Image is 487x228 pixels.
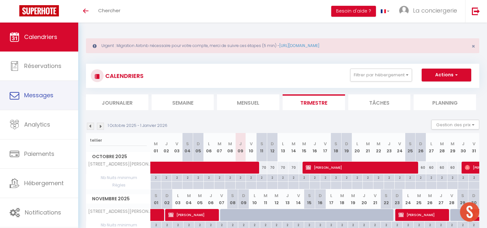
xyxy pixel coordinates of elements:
[227,189,238,209] th: 08
[205,222,216,228] div: 2
[373,133,384,162] th: 22
[413,6,457,14] span: La conciergerie
[220,193,223,199] abbr: V
[161,174,172,180] div: 2
[217,94,279,110] li: Mensuel
[108,123,167,129] p: 1 Octobre 2025 - 1 Janvier 2026
[194,222,205,228] div: 2
[288,174,299,180] div: 2
[340,193,344,199] abbr: M
[363,174,373,180] div: 2
[437,133,447,162] th: 28
[437,174,447,180] div: 2
[254,193,256,199] abbr: L
[306,161,416,174] span: [PERSON_NAME]
[426,174,436,180] div: 2
[352,174,362,180] div: 2
[348,189,359,209] th: 19
[380,189,391,209] th: 22
[168,209,214,221] span: [PERSON_NAME]
[279,43,319,48] a: [URL][DOMAIN_NAME]
[283,94,345,110] li: Trimestre
[25,208,61,216] span: Notifications
[308,193,311,199] abbr: S
[447,174,458,180] div: 2
[249,222,260,228] div: 2
[426,133,437,162] th: 27
[282,189,293,209] th: 13
[337,189,348,209] th: 18
[227,222,238,228] div: 2
[197,141,200,147] abbr: D
[345,141,348,147] abbr: D
[271,141,274,147] abbr: D
[242,193,245,199] abbr: D
[165,141,168,147] abbr: J
[299,133,310,162] th: 15
[324,141,327,147] abbr: V
[257,174,267,180] div: 2
[87,162,152,166] span: [STREET_ADDRESS][PERSON_NAME] étage · F3 rénové - proche gare
[440,193,442,199] abbr: J
[370,189,380,209] th: 21
[186,141,189,147] abbr: S
[377,141,380,147] abbr: M
[250,141,253,147] abbr: V
[430,141,432,147] abbr: L
[331,174,341,180] div: 2
[278,174,288,180] div: 2
[472,42,475,50] span: ×
[359,222,370,228] div: 2
[228,141,232,147] abbr: M
[315,222,326,228] div: 2
[193,133,203,162] th: 05
[175,141,178,147] abbr: V
[267,133,278,162] th: 12
[154,141,158,147] abbr: M
[370,222,380,228] div: 2
[356,141,358,147] abbr: L
[374,193,377,199] abbr: V
[216,189,227,209] th: 07
[246,174,256,180] div: 2
[373,174,384,180] div: 2
[182,133,193,162] th: 04
[218,141,221,147] abbr: M
[405,174,416,180] div: 2
[435,189,446,209] th: 27
[392,189,403,209] th: 23
[173,189,183,209] th: 03
[151,189,162,209] th: 01
[225,133,235,162] th: 08
[151,222,161,228] div: 2
[331,6,376,17] button: Besoin d'aide ?
[246,133,257,162] th: 10
[314,141,316,147] abbr: J
[351,193,355,199] abbr: M
[385,193,388,199] abbr: S
[260,141,263,147] abbr: S
[260,222,271,228] div: 2
[236,174,246,180] div: 2
[428,193,432,199] abbr: M
[310,133,320,162] th: 16
[238,189,249,209] th: 09
[249,189,260,209] th: 10
[419,141,422,147] abbr: D
[435,222,446,228] div: 2
[193,174,203,180] div: 2
[151,174,161,180] div: 2
[446,222,457,228] div: 2
[388,141,390,147] abbr: J
[24,33,57,41] span: Calendriers
[90,135,147,146] input: Rechercher un logement...
[238,222,249,228] div: 2
[204,174,214,180] div: 2
[398,141,401,147] abbr: V
[172,133,182,162] th: 03
[162,222,172,228] div: 2
[161,133,172,162] th: 02
[414,94,476,110] li: Planning
[394,133,405,162] th: 24
[450,193,453,199] abbr: V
